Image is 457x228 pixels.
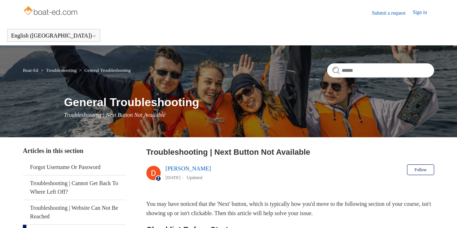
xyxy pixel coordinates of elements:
span: Troubleshooting | Next Button Not Available [64,112,165,118]
a: Sign in [413,9,434,17]
a: Forgot Username Or Password [23,159,126,175]
h1: General Troubleshooting [64,94,434,111]
a: Troubleshooting [46,68,76,73]
a: Troubleshooting | Website Can Not Be Reached [23,200,126,224]
a: Troubleshooting | Cannot Get Back To Where Left Off? [23,175,126,200]
img: Boat-Ed Help Center home page [23,4,80,19]
time: 03/14/2024, 16:25 [166,175,181,180]
li: General Troubleshooting [78,68,131,73]
a: Submit a request [372,9,413,17]
a: [PERSON_NAME] [166,165,211,172]
a: Boat-Ed [23,68,38,73]
input: Search [327,63,434,78]
li: Boat-Ed [23,68,40,73]
button: Follow Article [407,164,434,175]
button: English ([GEOGRAPHIC_DATA]) [11,33,96,39]
span: Articles in this section [23,147,83,154]
li: Troubleshooting [40,68,78,73]
div: Live chat [433,204,452,223]
li: Updated [187,175,202,180]
h2: Troubleshooting | Next Button Not Available [146,146,434,158]
a: General Troubleshooting [84,68,131,73]
p: You may have noticed that the 'Next' button, which is typically how you'd move to the following s... [146,199,434,218]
